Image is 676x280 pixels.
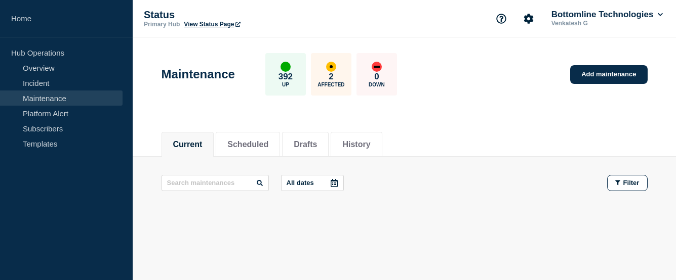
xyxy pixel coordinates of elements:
[607,175,648,191] button: Filter
[570,65,647,84] a: Add maintenance
[184,21,240,28] a: View Status Page
[374,72,379,82] p: 0
[144,21,180,28] p: Primary Hub
[162,175,269,191] input: Search maintenances
[518,8,539,29] button: Account settings
[282,82,289,87] p: Up
[549,20,655,27] p: Venkatesh G
[227,140,268,149] button: Scheduled
[369,82,385,87] p: Down
[326,62,336,72] div: affected
[317,82,344,87] p: Affected
[281,62,291,72] div: up
[294,140,317,149] button: Drafts
[144,9,346,21] p: Status
[329,72,333,82] p: 2
[279,72,293,82] p: 392
[342,140,370,149] button: History
[372,62,382,72] div: down
[281,175,344,191] button: All dates
[491,8,512,29] button: Support
[549,10,665,20] button: Bottomline Technologies
[623,179,640,186] span: Filter
[173,140,203,149] button: Current
[162,67,235,81] h1: Maintenance
[287,179,314,186] p: All dates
